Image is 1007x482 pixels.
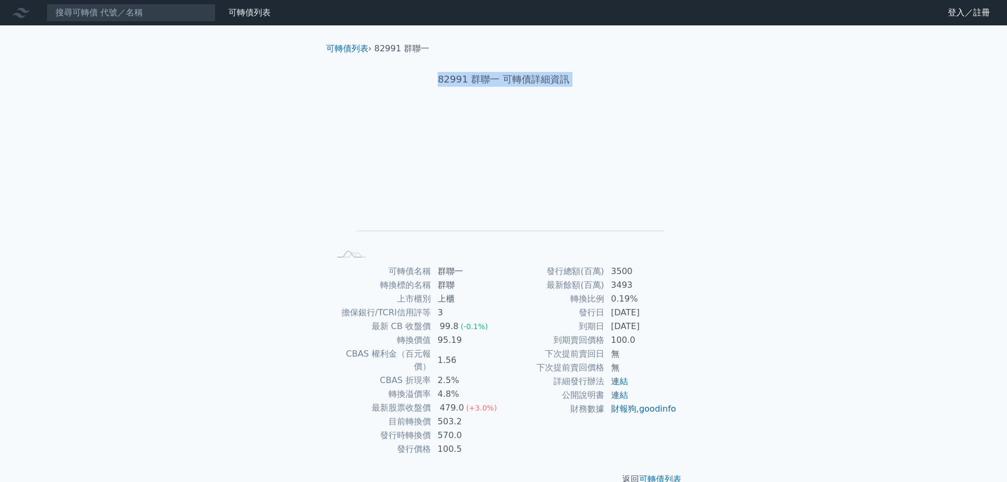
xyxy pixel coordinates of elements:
td: 可轉債名稱 [330,265,431,278]
td: 群聯 [431,278,504,292]
div: 479.0 [438,402,466,414]
td: 發行日 [504,306,605,320]
li: › [326,42,372,55]
li: 82991 群聯一 [374,42,429,55]
td: 詳細發行辦法 [504,375,605,388]
td: 發行價格 [330,442,431,456]
a: 連結 [611,390,628,400]
td: 1.56 [431,347,504,374]
td: 3 [431,306,504,320]
a: 可轉債列表 [228,7,271,17]
td: 轉換比例 [504,292,605,306]
td: 下次提前賣回日 [504,347,605,361]
a: 登入／註冊 [939,4,999,21]
a: goodinfo [639,404,676,414]
td: [DATE] [605,306,677,320]
td: 上市櫃別 [330,292,431,306]
td: 503.2 [431,415,504,429]
div: 99.8 [438,320,461,333]
td: 到期賣回價格 [504,333,605,347]
input: 搜尋可轉債 代號／名稱 [47,4,216,22]
td: 最新 CB 收盤價 [330,320,431,333]
td: 轉換標的名稱 [330,278,431,292]
td: 4.8% [431,387,504,401]
td: 發行時轉換價 [330,429,431,442]
td: 群聯一 [431,265,504,278]
td: CBAS 折現率 [330,374,431,387]
td: 擔保銀行/TCRI信用評等 [330,306,431,320]
a: 連結 [611,376,628,386]
td: 無 [605,347,677,361]
td: [DATE] [605,320,677,333]
td: 公開說明書 [504,388,605,402]
td: 上櫃 [431,292,504,306]
td: 570.0 [431,429,504,442]
td: 100.0 [605,333,677,347]
td: 無 [605,361,677,375]
span: (-0.1%) [460,322,488,331]
td: 95.19 [431,333,504,347]
iframe: Chat Widget [954,431,1007,482]
td: 0.19% [605,292,677,306]
a: 可轉債列表 [326,43,368,53]
td: 到期日 [504,320,605,333]
td: 轉換溢價率 [330,387,431,401]
td: 100.5 [431,442,504,456]
div: 聊天小工具 [954,431,1007,482]
td: 最新股票收盤價 [330,401,431,415]
td: 目前轉換價 [330,415,431,429]
a: 財報狗 [611,404,636,414]
g: Chart [347,120,664,247]
td: 下次提前賣回價格 [504,361,605,375]
td: 2.5% [431,374,504,387]
td: 3500 [605,265,677,278]
td: , [605,402,677,416]
td: 最新餘額(百萬) [504,278,605,292]
h1: 82991 群聯一 可轉債詳細資訊 [318,72,690,87]
td: 發行總額(百萬) [504,265,605,278]
td: 財務數據 [504,402,605,416]
td: 3493 [605,278,677,292]
td: 轉換價值 [330,333,431,347]
td: CBAS 權利金（百元報價） [330,347,431,374]
span: (+3.0%) [466,404,497,412]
